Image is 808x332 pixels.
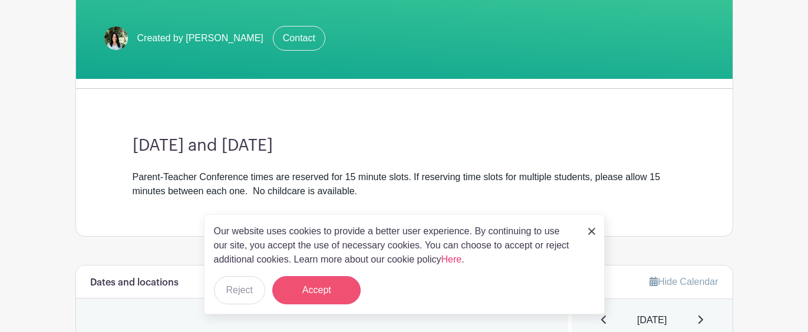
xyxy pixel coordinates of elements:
div: Parent-Teacher Conference times are reserved for 15 minute slots. If reserving time slots for mul... [133,170,676,198]
a: Hide Calendar [649,277,718,287]
a: Contact [273,26,325,51]
p: Our website uses cookies to provide a better user experience. By continuing to use our site, you ... [214,224,576,267]
img: close_button-5f87c8562297e5c2d7936805f587ecaba9071eb48480494691a3f1689db116b3.svg [588,228,595,235]
img: ICS%20Faculty%20Staff%20Headshots%202024-2025-42.jpg [104,26,128,50]
span: Created by [PERSON_NAME] [137,31,263,45]
a: Here [441,254,462,264]
button: Accept [272,276,361,304]
span: [DATE] [637,313,667,327]
button: Reject [214,276,265,304]
h6: Dates and locations [90,277,179,288]
h3: [DATE] and [DATE] [133,136,676,156]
